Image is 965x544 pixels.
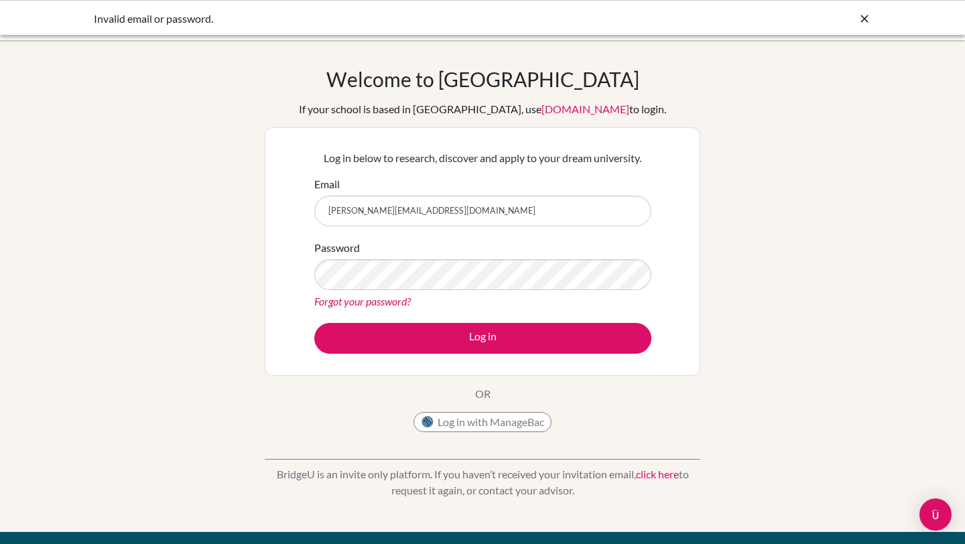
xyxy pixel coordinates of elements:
button: Log in [314,323,651,354]
div: Invalid email or password. [94,11,670,27]
a: [DOMAIN_NAME] [541,103,629,115]
p: OR [475,386,491,402]
p: BridgeU is an invite only platform. If you haven’t received your invitation email, to request it ... [265,466,700,498]
a: click here [636,468,679,480]
label: Email [314,176,340,192]
a: Forgot your password? [314,295,411,308]
h1: Welcome to [GEOGRAPHIC_DATA] [326,67,639,91]
p: Log in below to research, discover and apply to your dream university. [314,150,651,166]
label: Password [314,240,360,256]
div: If your school is based in [GEOGRAPHIC_DATA], use to login. [299,101,666,117]
button: Log in with ManageBac [413,412,552,432]
div: Open Intercom Messenger [919,498,952,531]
